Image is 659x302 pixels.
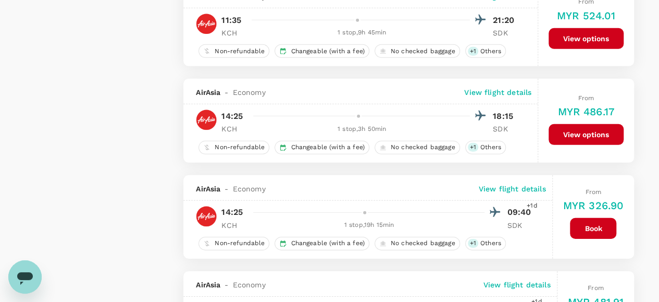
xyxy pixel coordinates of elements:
iframe: Button to launch messaging window [8,260,42,294]
p: View flight details [479,184,546,194]
p: KCH [221,220,247,231]
h6: MYR 326.90 [563,197,624,214]
span: From [578,94,594,102]
p: SDK [507,220,533,231]
span: No checked baggage [387,239,459,248]
span: Non-refundable [210,143,269,152]
div: No checked baggage [375,44,460,58]
div: Changeable (with a fee) [275,44,369,58]
p: View flight details [464,87,531,98]
span: Non-refundable [210,239,269,248]
img: AK [196,206,217,227]
span: Changeable (with a fee) [287,239,368,248]
h6: MYR 524.01 [557,7,616,24]
div: 1 stop , 9h 45min [254,28,470,38]
span: From [585,188,601,196]
div: Changeable (with a fee) [275,237,369,250]
span: Economy [232,87,265,98]
div: 1 stop , 19h 15min [254,220,484,231]
p: 21:20 [493,14,519,27]
span: - [220,280,232,290]
button: View options [549,124,624,145]
span: AirAsia [196,280,220,290]
span: Economy [232,184,265,194]
p: 18:15 [493,110,519,123]
p: KCH [221,28,247,38]
h6: MYR 486.17 [557,103,615,120]
span: Others [476,143,505,152]
span: AirAsia [196,184,220,194]
span: + 1 [468,239,478,248]
p: KCH [221,124,247,134]
div: +1Others [465,237,506,250]
span: - [220,184,232,194]
span: AirAsia [196,87,220,98]
p: 11:35 [221,14,241,27]
span: Non-refundable [210,47,269,56]
img: AK [196,14,217,34]
div: Non-refundable [198,141,269,154]
span: - [220,87,232,98]
div: No checked baggage [375,141,460,154]
div: No checked baggage [375,237,460,250]
button: View options [549,28,624,49]
span: No checked baggage [387,143,459,152]
div: +1Others [465,141,506,154]
div: Non-refundable [198,44,269,58]
span: Others [476,239,505,248]
p: 09:40 [507,206,533,219]
p: 14:25 [221,110,243,123]
p: SDK [493,124,519,134]
span: + 1 [468,143,478,152]
span: Changeable (with a fee) [287,47,368,56]
p: SDK [493,28,519,38]
button: Book [570,218,616,239]
span: +1d [527,201,537,211]
img: AK [196,110,217,130]
div: 1 stop , 3h 50min [254,124,470,135]
span: Others [476,47,505,56]
span: No checked baggage [387,47,459,56]
span: From [588,284,604,292]
span: + 1 [468,47,478,56]
p: View flight details [483,280,551,290]
div: Changeable (with a fee) [275,141,369,154]
span: Economy [232,280,265,290]
div: +1Others [465,44,506,58]
p: 14:25 [221,206,243,219]
div: Non-refundable [198,237,269,250]
span: Changeable (with a fee) [287,143,368,152]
